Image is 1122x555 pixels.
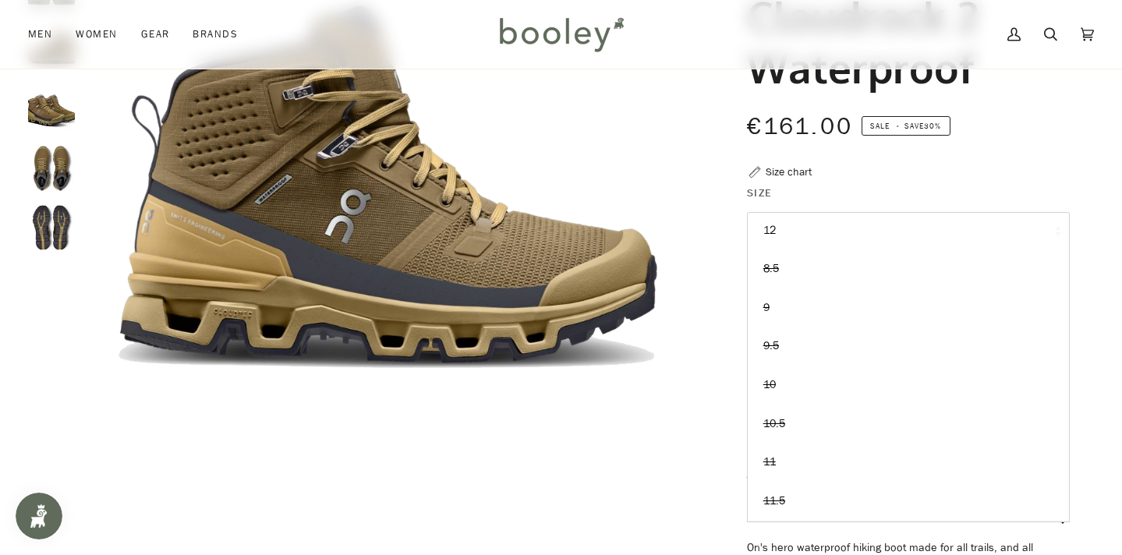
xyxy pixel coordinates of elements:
span: 11 [763,454,776,469]
em: • [892,120,904,132]
span: Brands [193,27,238,42]
img: On Running Men's Cloudrock 2 Waterproof Hunter / Safari - Booley Galway [28,85,75,132]
span: Save [862,116,950,136]
button: 12 [747,212,1070,250]
a: 11 [748,443,1069,482]
iframe: Button to open loyalty program pop-up [16,493,62,539]
a: 10.5 [748,405,1069,444]
span: 9 [763,300,770,315]
span: Sale [870,120,890,132]
span: 9.5 [763,338,779,353]
img: Booley [493,12,629,57]
img: On Running Men's Cloudrock 2 Waterproof Hunter / Safari - Booley Galway [28,145,75,192]
span: €161.00 [747,111,854,143]
span: Women [76,27,117,42]
a: 11.5 [748,482,1069,521]
span: 10.5 [763,416,785,431]
a: 9 [748,288,1069,327]
span: 11.5 [763,493,785,508]
span: 30% [924,120,941,132]
span: 8.5 [763,261,779,276]
a: 9.5 [748,327,1069,366]
a: 10 [748,366,1069,405]
span: Gear [141,27,170,42]
span: Men [28,27,52,42]
span: 10 [763,377,776,392]
span: Size [747,185,773,201]
a: 8.5 [748,249,1069,288]
div: Size chart [766,164,812,180]
img: On Running Men's Cloudrock 2 Waterproof Hunter / Safari - Booley Galway [28,204,75,251]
